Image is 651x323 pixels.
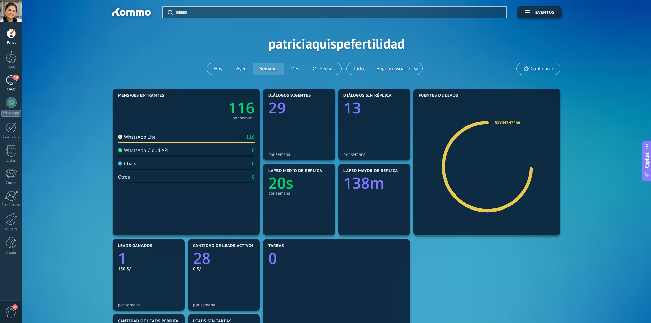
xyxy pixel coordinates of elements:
a: 138m [343,173,405,193]
text: 138m [343,173,384,193]
div: 0 S/ [193,266,255,272]
div: WhatsApp [1,110,21,117]
span: Eventos [535,10,554,15]
div: WhatsApp Cloud API [118,147,169,154]
text: 29 [268,97,286,118]
span: Elija un usuario [375,64,412,73]
img: WhatsApp Cloud API [118,148,122,152]
text: 20s [268,173,293,193]
img: Chats [118,161,122,166]
div: por semana [268,191,330,196]
span: Mensajes entrantes [118,93,164,98]
div: WhatsApp Lite [118,134,156,140]
div: Correo [1,181,21,185]
div: 0 [252,161,255,167]
div: 0 [252,174,255,180]
a: 0 [268,248,405,269]
span: Lapso medio de réplica [268,169,322,173]
a: 51904247436 [494,120,520,125]
button: Semana [253,63,284,75]
text: 0 [268,248,277,269]
a: 28 [193,248,255,269]
div: por semana [118,302,179,307]
button: Mes [284,63,306,75]
div: Listas [1,159,21,163]
div: Chats [118,161,136,167]
button: Fechas [306,63,341,75]
div: Leads [1,65,21,70]
a: 116 [186,97,255,118]
div: Chats [1,87,21,92]
div: 150 S/ [118,266,179,272]
img: WhatsApp Lite [118,135,122,139]
text: 13 [343,97,361,118]
text: 116 [228,97,255,118]
button: Ayer [229,63,253,75]
text: 1 [118,248,127,269]
span: Cantidad de leads activos [193,244,254,248]
div: por semana [232,116,255,120]
span: 14 [13,75,19,80]
div: Ayuda [1,251,21,255]
button: Elija un usuario [371,63,422,75]
div: Panel [1,41,21,45]
div: por semana [268,152,330,157]
a: 1 [118,248,179,269]
span: Diálogos sin réplica [343,93,392,98]
span: Lapso mayor de réplica [343,169,398,173]
div: 0 [252,147,255,154]
div: Ajustes [1,227,21,231]
span: Diálogos vigentes [268,93,311,98]
div: Estadísticas [1,203,21,207]
span: Leads ganados [118,244,152,248]
button: Todo [347,63,371,75]
div: por semana [343,152,405,157]
span: Configurar [531,66,553,72]
div: Calendario [1,135,21,139]
div: 116 [246,134,255,140]
button: Hoy [207,63,229,75]
span: 2 [12,304,18,310]
span: Fuentes de leads [419,93,458,98]
text: 28 [193,248,211,269]
div: Otros [118,174,130,180]
div: por semana [193,302,255,307]
span: Copilot [643,152,650,168]
span: Tareas [268,244,284,248]
button: Eventos [517,6,562,18]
